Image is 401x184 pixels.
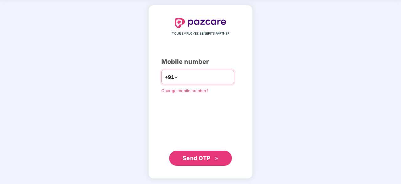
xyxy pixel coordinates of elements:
span: +91 [165,73,174,81]
span: double-right [215,157,219,161]
div: Mobile number [161,57,240,67]
span: YOUR EMPLOYEE BENEFITS PARTNER [172,31,229,36]
img: logo [175,18,226,28]
button: Send OTPdouble-right [169,151,232,166]
a: Change mobile number? [161,88,209,93]
span: Send OTP [183,155,211,161]
span: down [174,75,178,79]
